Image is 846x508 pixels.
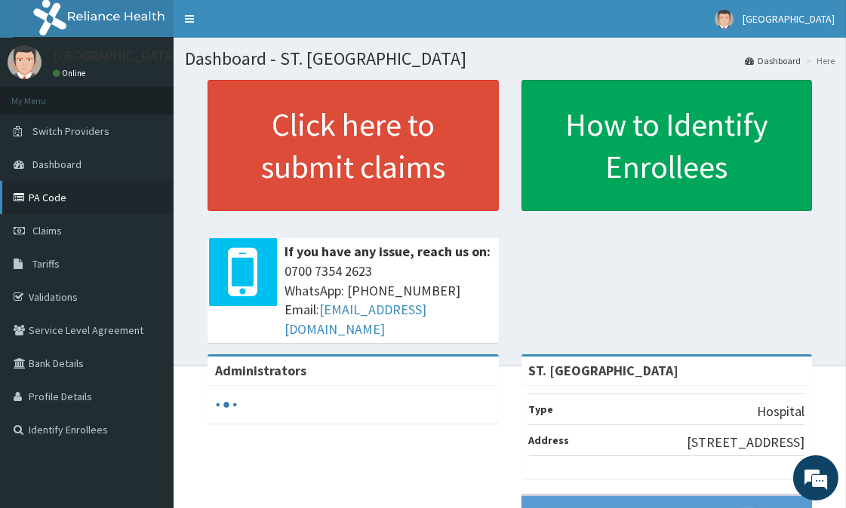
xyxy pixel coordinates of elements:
a: Online [53,68,89,78]
svg: audio-loading [215,393,238,416]
a: Click here to submit claims [208,80,499,211]
a: [EMAIL_ADDRESS][DOMAIN_NAME] [285,301,426,338]
p: [STREET_ADDRESS] [687,433,804,452]
strong: ST. [GEOGRAPHIC_DATA] [529,362,679,379]
b: Type [529,402,554,416]
a: Dashboard [745,54,801,67]
li: Here [802,54,835,67]
img: User Image [8,45,42,79]
p: Hospital [757,402,804,421]
span: [GEOGRAPHIC_DATA] [743,12,835,26]
span: Claims [32,224,62,237]
p: [GEOGRAPHIC_DATA] [53,49,177,63]
span: Switch Providers [32,124,109,138]
b: Address [529,433,570,447]
span: Tariffs [32,257,60,271]
span: Dashboard [32,158,82,171]
b: If you have any issue, reach us on: [285,243,491,260]
b: Administrators [215,362,306,379]
img: User Image [715,10,734,29]
span: 0700 7354 2623 WhatsApp: [PHONE_NUMBER] Email: [285,262,491,339]
a: How to Identify Enrollees [521,80,813,211]
h1: Dashboard - ST. [GEOGRAPHIC_DATA] [185,49,835,69]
